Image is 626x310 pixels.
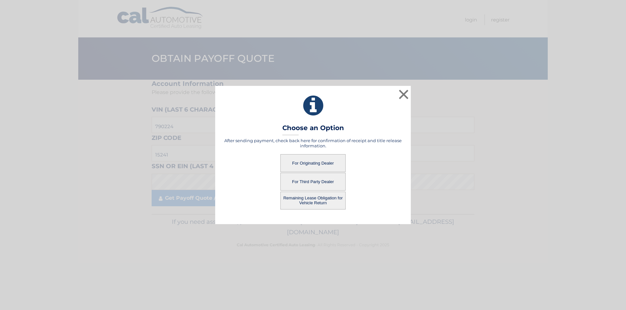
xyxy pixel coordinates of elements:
[223,138,403,148] h5: After sending payment, check back here for confirmation of receipt and title release information.
[280,192,346,209] button: Remaining Lease Obligation for Vehicle Return
[397,88,410,101] button: ×
[280,154,346,172] button: For Originating Dealer
[280,173,346,191] button: For Third Party Dealer
[282,124,344,135] h3: Choose an Option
